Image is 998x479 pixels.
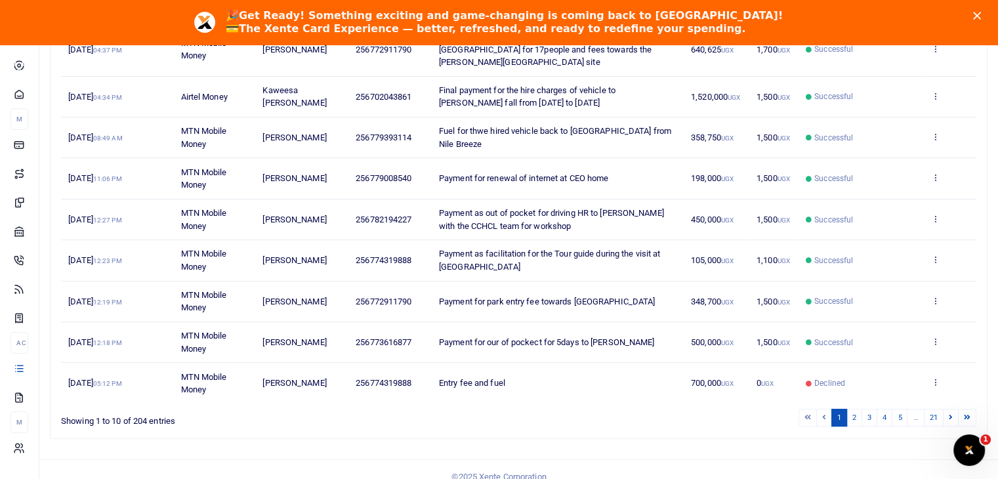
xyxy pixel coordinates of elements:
[814,91,853,102] span: Successful
[439,249,660,272] span: Payment as facilitation for the Tour guide during the visit at [GEOGRAPHIC_DATA]
[831,409,847,427] a: 1
[892,409,907,427] a: 5
[814,43,853,55] span: Successful
[93,339,122,346] small: 12:18 PM
[180,372,226,395] span: MTN Mobile Money
[61,407,437,428] div: Showing 1 to 10 of 204 entries
[93,135,123,142] small: 08:49 AM
[262,215,326,224] span: [PERSON_NAME]
[93,175,122,182] small: 11:06 PM
[180,208,226,231] span: MTN Mobile Money
[973,12,986,20] div: Close
[180,331,226,354] span: MTN Mobile Money
[68,133,122,142] span: [DATE]
[180,126,226,149] span: MTN Mobile Money
[757,173,790,183] span: 1,500
[93,94,122,101] small: 04:34 PM
[262,45,326,54] span: [PERSON_NAME]
[180,92,227,102] span: Airtel Money
[356,173,411,183] span: 256779008540
[721,217,734,224] small: UGX
[262,337,326,347] span: [PERSON_NAME]
[68,255,121,265] span: [DATE]
[262,173,326,183] span: [PERSON_NAME]
[356,215,411,224] span: 256782194227
[68,337,121,347] span: [DATE]
[239,22,745,35] b: The Xente Card Experience — better, refreshed, and ready to redefine your spending.
[814,337,853,348] span: Successful
[761,380,774,387] small: UGX
[439,378,505,388] span: Entry fee and fuel
[439,173,608,183] span: Payment for renewal of internet at CEO home
[757,297,790,306] span: 1,500
[691,215,734,224] span: 450,000
[439,297,655,306] span: Payment for park entry fee towards [GEOGRAPHIC_DATA]
[778,299,790,306] small: UGX
[691,45,734,54] span: 640,625
[226,9,783,35] div: 🎉 💳
[356,133,411,142] span: 256779393114
[814,377,845,389] span: Declined
[757,45,790,54] span: 1,700
[439,31,652,67] span: Payment of Entry fee to the [PERSON_NAME][GEOGRAPHIC_DATA] for 17people and fees towards the [PER...
[356,378,411,388] span: 256774319888
[691,337,734,347] span: 500,000
[10,332,28,354] li: Ac
[439,208,664,231] span: Payment as out of pocket for driving HR to [PERSON_NAME] with the CCHCL team for workshop
[814,173,853,184] span: Successful
[757,92,790,102] span: 1,500
[93,257,122,264] small: 12:23 PM
[728,94,740,101] small: UGX
[68,92,121,102] span: [DATE]
[439,85,615,108] span: Final payment for the hire charges of vehicle to [PERSON_NAME] fall from [DATE] to [DATE]
[262,378,326,388] span: [PERSON_NAME]
[721,380,734,387] small: UGX
[721,47,734,54] small: UGX
[691,133,734,142] span: 358,750
[691,378,734,388] span: 700,000
[721,339,734,346] small: UGX
[877,409,892,427] a: 4
[980,434,991,445] span: 1
[846,409,862,427] a: 2
[721,175,734,182] small: UGX
[356,255,411,265] span: 256774319888
[93,299,122,306] small: 12:19 PM
[262,85,326,108] span: Kaweesa [PERSON_NAME]
[757,133,790,142] span: 1,500
[180,249,226,272] span: MTN Mobile Money
[814,214,853,226] span: Successful
[194,12,215,33] img: Profile image for Aceng
[721,299,734,306] small: UGX
[757,255,790,265] span: 1,100
[356,45,411,54] span: 256772911790
[439,126,671,149] span: Fuel for thwe hired vehicle back to [GEOGRAPHIC_DATA] from Nile Breeze
[93,47,122,54] small: 04:37 PM
[356,337,411,347] span: 256773616877
[778,339,790,346] small: UGX
[68,378,121,388] span: [DATE]
[814,255,853,266] span: Successful
[239,9,783,22] b: Get Ready! Something exciting and game-changing is coming back to [GEOGRAPHIC_DATA]!
[757,378,774,388] span: 0
[262,133,326,142] span: [PERSON_NAME]
[862,409,877,427] a: 3
[68,45,121,54] span: [DATE]
[93,217,122,224] small: 12:27 PM
[757,337,790,347] span: 1,500
[68,215,121,224] span: [DATE]
[439,337,654,347] span: Payment for our of pockect for 5days to [PERSON_NAME]
[262,255,326,265] span: [PERSON_NAME]
[691,92,740,102] span: 1,520,000
[778,94,790,101] small: UGX
[180,290,226,313] span: MTN Mobile Money
[778,135,790,142] small: UGX
[10,411,28,433] li: M
[180,167,226,190] span: MTN Mobile Money
[814,295,853,307] span: Successful
[778,47,790,54] small: UGX
[757,215,790,224] span: 1,500
[721,135,734,142] small: UGX
[93,380,122,387] small: 05:12 PM
[691,255,734,265] span: 105,000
